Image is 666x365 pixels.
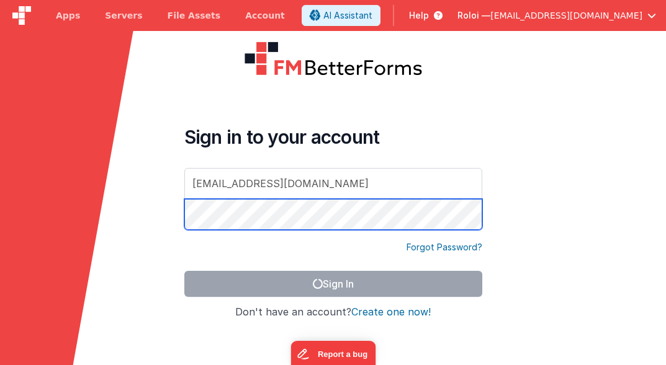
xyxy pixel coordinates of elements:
[184,271,482,297] button: Sign In
[490,9,642,22] span: [EMAIL_ADDRESS][DOMAIN_NAME]
[323,9,372,22] span: AI Assistant
[409,9,429,22] span: Help
[457,9,656,22] button: Roloi — [EMAIL_ADDRESS][DOMAIN_NAME]
[184,126,482,148] h4: Sign in to your account
[184,307,482,318] h4: Don't have an account?
[105,9,142,22] span: Servers
[168,9,221,22] span: File Assets
[351,307,431,318] button: Create one now!
[56,9,80,22] span: Apps
[407,241,482,253] a: Forgot Password?
[457,9,490,22] span: Roloi —
[184,168,482,199] input: Email Address
[302,5,380,26] button: AI Assistant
